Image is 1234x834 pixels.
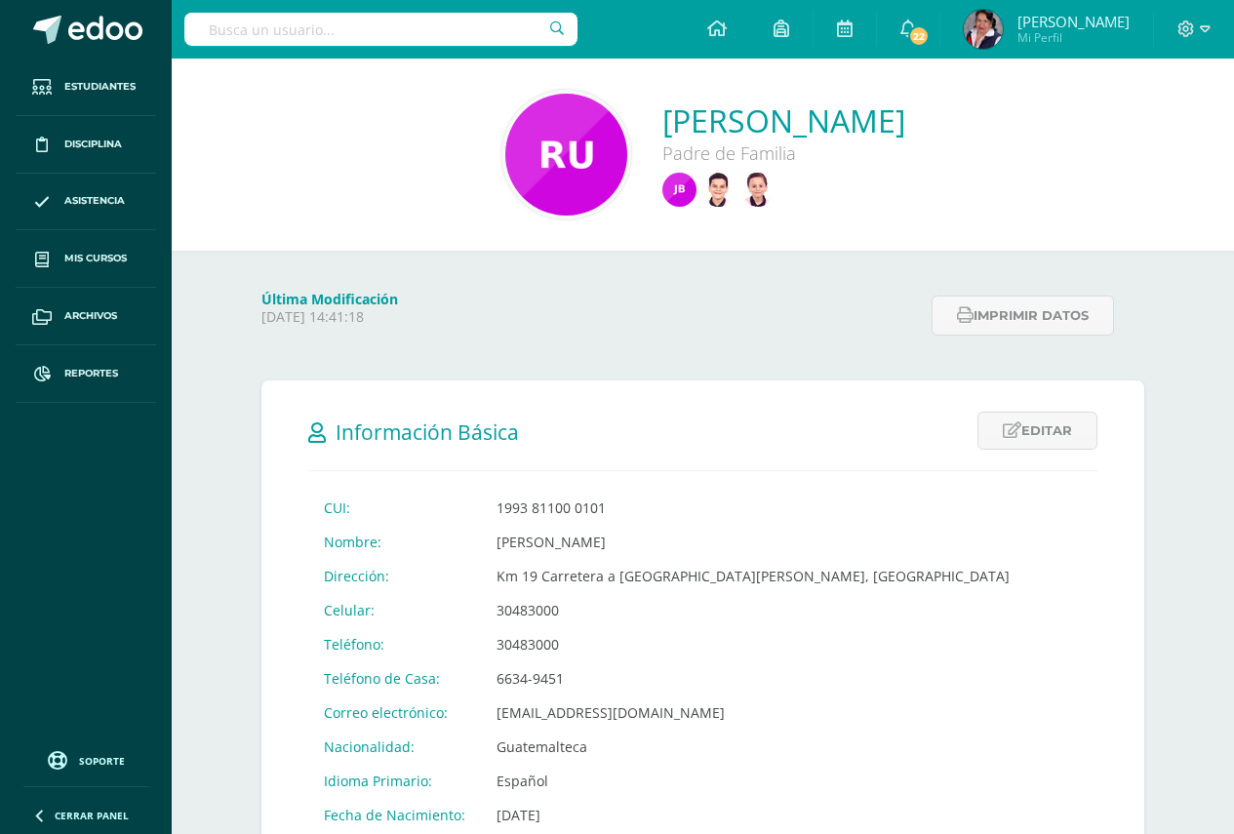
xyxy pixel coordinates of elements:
[16,230,156,288] a: Mis cursos
[740,173,775,207] img: 59315c38cb81bcf9bb1cf2d2fa2dbe53.png
[308,798,481,832] td: Fecha de Nacimiento:
[932,296,1114,336] button: Imprimir datos
[908,25,930,47] span: 22
[308,661,481,695] td: Teléfono de Casa:
[64,79,136,95] span: Estudiantes
[481,525,1025,559] td: [PERSON_NAME]
[261,308,920,326] p: [DATE] 14:41:18
[64,193,125,209] span: Asistencia
[55,809,129,822] span: Cerrar panel
[16,174,156,231] a: Asistencia
[481,593,1025,627] td: 30483000
[481,661,1025,695] td: 6634-9451
[308,695,481,730] td: Correo electrónico:
[481,491,1025,525] td: 1993 81100 0101
[16,288,156,345] a: Archivos
[481,798,1025,832] td: [DATE]
[16,59,156,116] a: Estudiantes
[481,764,1025,798] td: Español
[308,627,481,661] td: Teléfono:
[261,290,920,308] h4: Última Modificación
[505,94,627,216] img: 91ae57463e77fbdcd6f998d6a59b13bb.png
[336,418,519,446] span: Información Básica
[308,491,481,525] td: CUI:
[481,695,1025,730] td: [EMAIL_ADDRESS][DOMAIN_NAME]
[964,10,1003,49] img: 65c5eed485de5d265f87d8d7be17e195.png
[64,366,118,381] span: Reportes
[662,141,905,165] div: Padre de Familia
[16,116,156,174] a: Disciplina
[16,345,156,403] a: Reportes
[662,99,905,141] a: [PERSON_NAME]
[481,559,1025,593] td: Km 19 Carretera a [GEOGRAPHIC_DATA][PERSON_NAME], [GEOGRAPHIC_DATA]
[1017,29,1130,46] span: Mi Perfil
[184,13,577,46] input: Busca un usuario...
[308,593,481,627] td: Celular:
[308,559,481,593] td: Dirección:
[308,525,481,559] td: Nombre:
[308,764,481,798] td: Idioma Primario:
[64,308,117,324] span: Archivos
[64,251,127,266] span: Mis cursos
[23,746,148,773] a: Soporte
[481,627,1025,661] td: 30483000
[977,412,1097,450] a: Editar
[701,173,736,207] img: d861eee1bcef7fdb0624055f60b9ce69.png
[308,730,481,764] td: Nacionalidad:
[64,137,122,152] span: Disciplina
[79,754,125,768] span: Soporte
[481,730,1025,764] td: Guatemalteca
[662,173,697,207] img: 42c6c1ca7d4b777bf7954811ba5bf72a.png
[1017,12,1130,31] span: [PERSON_NAME]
